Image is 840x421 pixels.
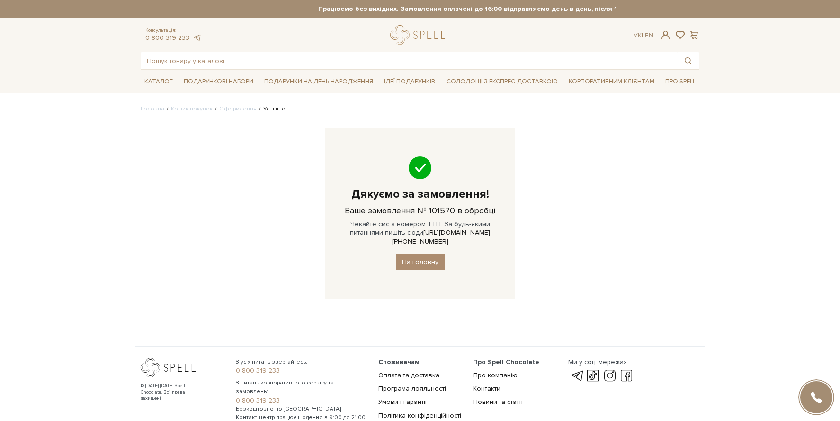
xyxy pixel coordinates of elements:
a: Оформлення [219,105,257,112]
span: Подарунки на День народження [260,74,377,89]
span: Консультація: [145,27,201,34]
span: З питань корпоративного сервісу та замовлень: [236,379,367,396]
a: telegram [568,370,584,382]
a: Кошик покупок [171,105,213,112]
div: Ук [634,31,653,40]
span: Ідеї подарунків [380,74,439,89]
a: En [645,31,653,39]
span: З усіх питань звертайтесь: [236,358,367,366]
a: Умови і гарантії [378,398,427,406]
div: Чекайте смс з номером ТТН. За будь-якими питаннями пишіть сюди [325,128,515,299]
h3: Ваше замовлення № 101570 в обробці [340,205,500,216]
input: Пошук товару у каталозі [141,52,677,69]
a: Контакти [473,384,500,393]
span: Про Spell Chocolate [473,358,539,366]
a: facebook [618,370,634,382]
div: Ми у соц. мережах: [568,358,634,366]
a: [URL][DOMAIN_NAME][PHONE_NUMBER] [392,229,491,245]
a: На головну [396,254,445,270]
div: © [DATE]-[DATE] Spell Chocolate. Всі права захищені [141,383,205,402]
a: Головна [141,105,164,112]
span: Про Spell [661,74,699,89]
a: Корпоративним клієнтам [565,73,658,90]
h1: Дякуємо за замовлення! [340,187,500,201]
span: Споживачам [378,358,420,366]
a: 0 800 319 233 [236,396,367,405]
a: Програма лояльності [378,384,446,393]
a: telegram [192,34,201,42]
li: Успішно [257,105,286,113]
span: | [642,31,643,39]
a: Солодощі з експрес-доставкою [443,73,562,90]
a: Політика конфіденційності [378,412,461,420]
a: logo [390,25,449,45]
a: instagram [602,370,618,382]
a: 0 800 319 233 [236,366,367,375]
strong: Працюємо без вихідних. Замовлення оплачені до 16:00 відправляємо день в день, після 16:00 - насту... [224,5,783,13]
a: 0 800 319 233 [145,34,189,42]
a: Новини та статті [473,398,523,406]
a: tik-tok [585,370,601,382]
button: Пошук товару у каталозі [677,52,699,69]
span: Безкоштовно по [GEOGRAPHIC_DATA] [236,405,367,413]
a: Про компанію [473,371,518,379]
a: Оплата та доставка [378,371,439,379]
span: Подарункові набори [180,74,257,89]
span: Каталог [141,74,177,89]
